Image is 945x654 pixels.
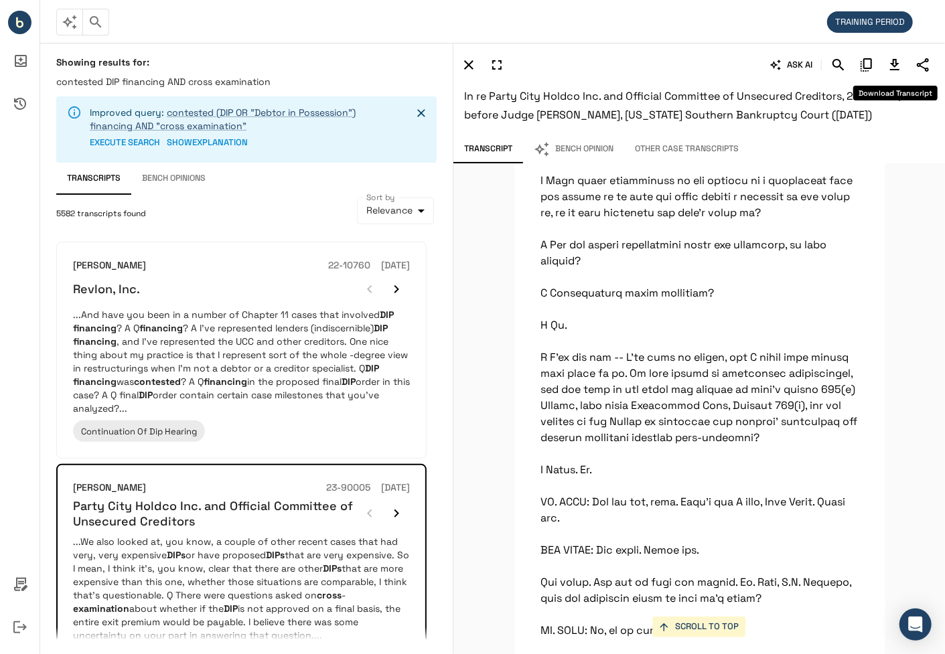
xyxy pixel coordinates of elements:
[90,133,160,153] button: EXECUTE SEARCH
[328,258,370,273] h6: 22-10760
[224,602,238,615] em: DIP
[134,376,181,388] em: contested
[827,11,920,33] div: We are not billing you for your initial period of in-app activity.
[56,75,437,88] p: contested DIP financing AND cross examination
[73,335,117,347] em: financing
[365,362,379,374] em: DIP
[167,133,248,153] button: SHOWEXPLANATION
[853,86,938,100] div: Download Transcript
[167,549,186,561] em: DIPs
[56,208,146,221] span: 5582 transcripts found
[827,16,913,27] span: TRAINING PERIOD
[342,376,356,388] em: DIP
[827,54,850,76] button: Search
[73,376,117,388] em: financing
[139,322,183,334] em: financing
[81,426,197,437] span: Continuation Of Dip Hearing
[855,54,878,76] button: Copy Citation
[73,308,410,415] p: ...And have you been in a number of Chapter 11 cases that involved ? A Q ? A I've represented len...
[453,135,523,163] button: Transcript
[357,197,434,224] div: Relevance
[317,589,342,601] em: cross
[381,481,410,495] h6: [DATE]
[464,89,900,122] span: In re Party City Holdco Inc. and Official Committee of Unsecured Creditors, 23-90005, before Judg...
[56,56,437,68] h6: Showing results for:
[326,481,370,495] h6: 23-90005
[139,389,153,401] em: DIP
[323,562,342,574] em: DIPs
[381,258,410,273] h6: [DATE]
[883,54,906,76] button: Download Transcript
[523,135,624,163] button: Bench Opinion
[366,191,395,203] label: Sort by
[266,549,285,561] em: DIPs
[73,602,129,615] em: examination
[380,309,394,321] em: DIP
[912,54,934,76] button: Share Transcript
[411,103,431,123] button: Close
[374,322,388,334] em: DIP
[204,376,247,388] em: financing
[73,498,356,529] h6: Party City Holdco Inc. and Official Committee of Unsecured Creditors
[73,481,146,495] h6: [PERSON_NAME]
[73,322,117,334] em: financing
[73,281,140,297] h6: Revlon, Inc.
[131,163,216,195] button: Bench Opinions
[73,535,410,642] p: ...We also looked at, you know, a couple of other recent cases that had very, very expensive or h...
[90,106,356,132] a: contested (DIP OR "Debtor in Possession") financing AND "cross examination"
[768,54,816,76] button: ASK AI
[899,608,932,641] div: Open Intercom Messenger
[56,163,131,195] button: Transcripts
[653,617,746,637] button: SCROLL TO TOP
[90,106,401,133] p: Improved query:
[73,258,146,273] h6: [PERSON_NAME]
[624,135,749,163] button: Other Case Transcripts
